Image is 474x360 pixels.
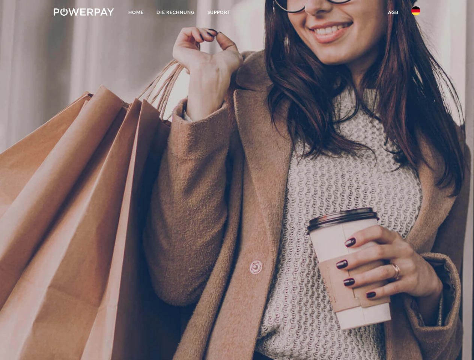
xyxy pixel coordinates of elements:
[382,6,405,19] a: agb
[411,6,420,15] img: de
[54,8,114,16] img: logo-powerpay-white.svg
[150,6,201,19] a: DIE RECHNUNG
[122,6,150,19] a: Home
[201,6,237,19] a: SUPPORT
